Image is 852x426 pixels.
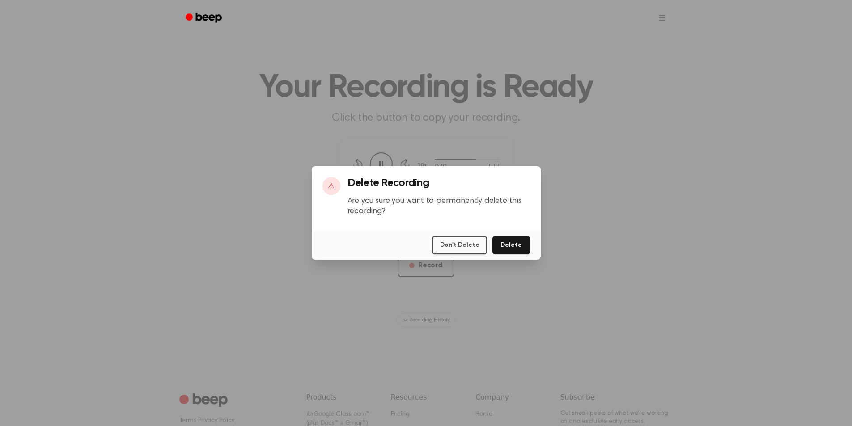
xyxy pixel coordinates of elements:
[432,236,487,254] button: Don't Delete
[652,7,673,29] button: Open menu
[179,9,230,27] a: Beep
[492,236,530,254] button: Delete
[348,177,530,189] h3: Delete Recording
[348,196,530,216] p: Are you sure you want to permanently delete this recording?
[322,177,340,195] div: ⚠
